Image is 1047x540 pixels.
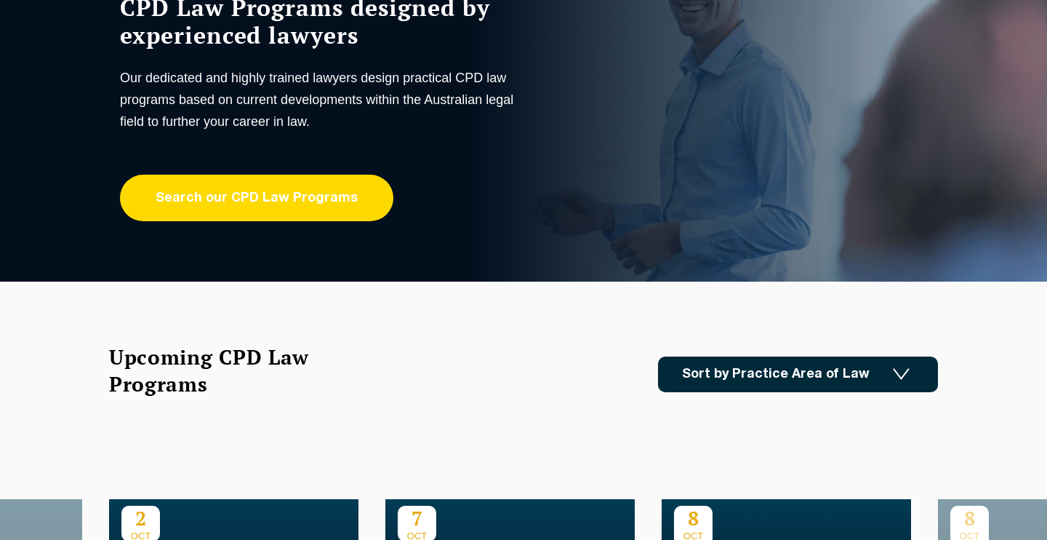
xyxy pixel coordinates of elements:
p: 8 [674,506,713,531]
p: 7 [398,506,436,531]
h2: Upcoming CPD Law Programs [109,344,345,397]
p: 2 [121,506,160,531]
a: Search our CPD Law Programs [120,175,393,221]
p: Our dedicated and highly trained lawyers design practical CPD law programs based on current devel... [120,67,520,132]
img: Icon [893,368,910,381]
a: Sort by Practice Area of Law [658,357,938,392]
